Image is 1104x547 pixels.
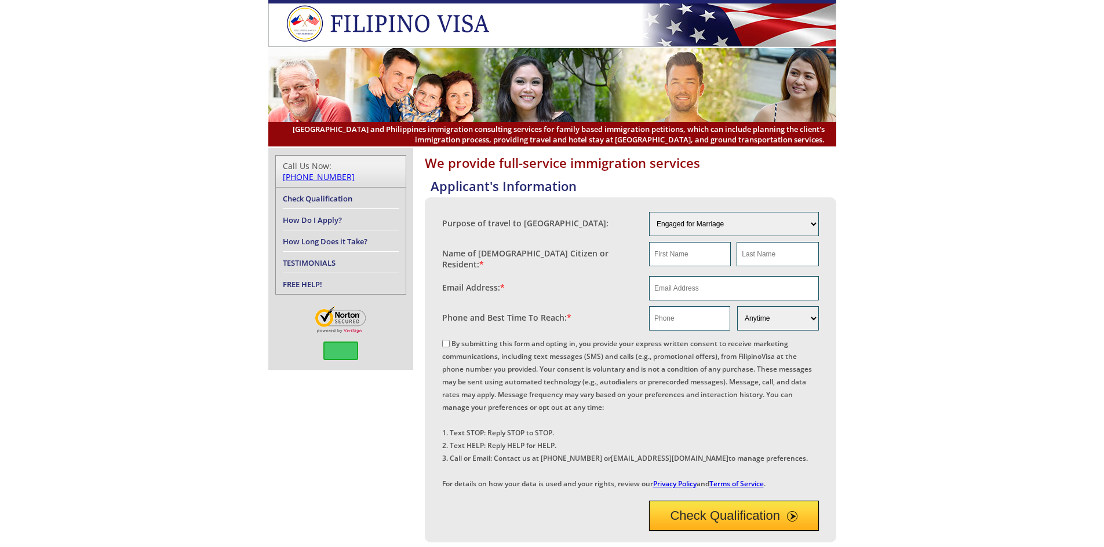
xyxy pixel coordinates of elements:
[283,160,399,182] div: Call Us Now:
[283,279,322,289] a: FREE HELP!
[280,124,825,145] span: [GEOGRAPHIC_DATA] and Philippines immigration consulting services for family based immigration pe...
[649,242,731,266] input: First Name
[442,312,571,323] label: Phone and Best Time To Reach:
[283,171,355,182] a: [PHONE_NUMBER]
[283,193,352,204] a: Check Qualification
[442,248,638,270] label: Name of [DEMOGRAPHIC_DATA] Citizen or Resident:
[442,218,609,229] label: Purpose of travel to [GEOGRAPHIC_DATA]:
[737,306,818,331] select: Phone and Best Reach Time are required.
[737,242,818,266] input: Last Name
[653,479,697,489] a: Privacy Policy
[431,177,836,194] h4: Applicant's Information
[425,154,836,171] h1: We provide full-service immigration services
[649,306,730,331] input: Phone
[442,339,812,489] label: By submitting this form and opting in, you provide your express written consent to receive market...
[709,479,764,489] a: Terms of Service
[283,215,342,225] a: How Do I Apply?
[649,501,819,531] button: Check Qualification
[649,276,819,300] input: Email Address
[283,236,367,247] a: How Long Does it Take?
[283,258,336,268] a: TESTIMONIALS
[442,282,505,293] label: Email Address:
[442,340,450,347] input: By submitting this form and opting in, you provide your express written consent to receive market...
